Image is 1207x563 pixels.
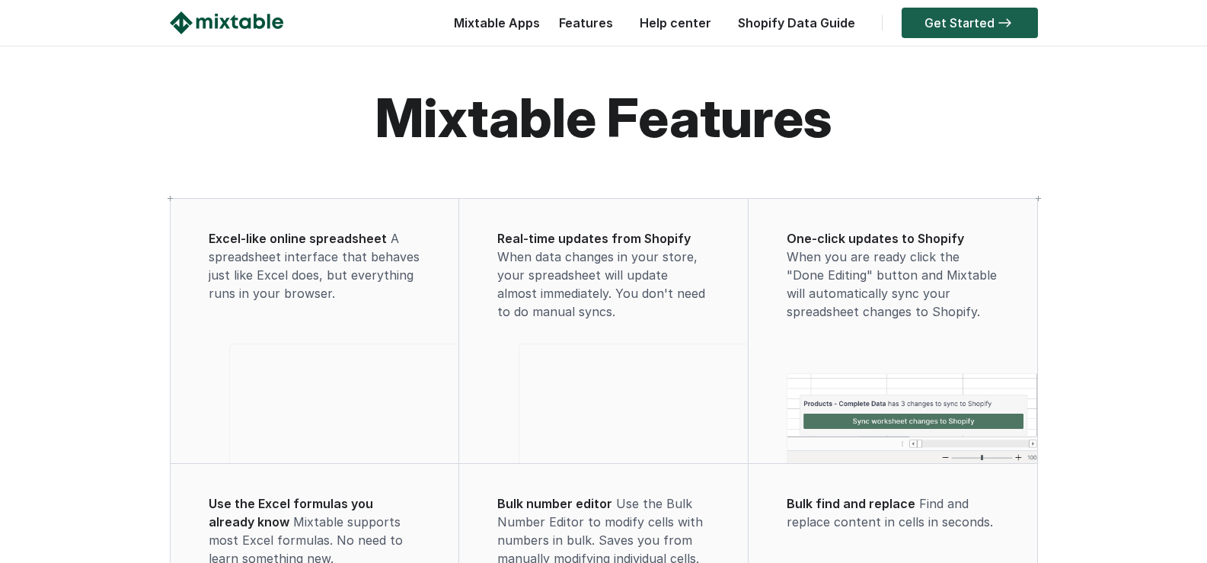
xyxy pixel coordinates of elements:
a: Help center [632,15,719,30]
h1: Mixtable features [170,46,1038,198]
span: Real-time updates from Shopify [497,231,691,246]
span: Excel-like online spreadsheet [209,231,387,246]
span: Bulk find and replace [787,496,915,511]
span: Bulk number editor [497,496,612,511]
div: Mixtable Apps [446,11,540,42]
span: One-click updates to Shopify [787,231,964,246]
img: Mixtable logo [170,11,283,34]
span: When you are ready click the "Done Editing" button and Mixtable will automatically sync your spre... [787,249,997,319]
span: Use the Excel formulas you already know [209,496,373,529]
a: Features [551,15,621,30]
span: When data changes in your store, your spreadsheet will update almost immediately. You don't need ... [497,249,705,319]
a: Get Started [902,8,1038,38]
img: arrow-right.svg [995,18,1015,27]
a: Shopify Data Guide [730,15,863,30]
img: One-click updates to Shopify [787,374,1037,463]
